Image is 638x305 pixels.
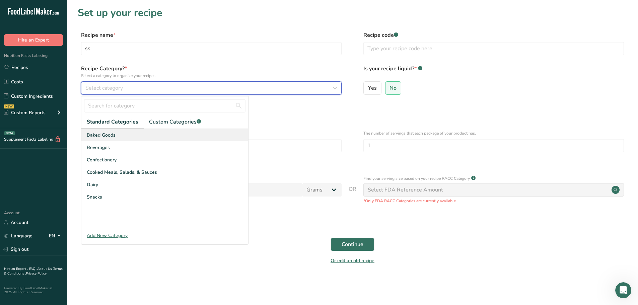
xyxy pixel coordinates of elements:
[87,181,98,188] span: Dairy
[81,31,342,39] label: Recipe name
[389,85,397,91] span: No
[49,232,63,240] div: EN
[87,156,117,163] span: Confectionery
[4,266,63,276] a: Terms & Conditions .
[4,104,14,108] div: NEW
[87,194,102,201] span: Snacks
[615,282,631,298] iframe: Intercom live chat
[342,240,363,248] span: Continue
[81,232,248,239] div: Add New Category
[84,99,245,112] input: Search for category
[4,266,28,271] a: Hire an Expert .
[37,266,53,271] a: About Us .
[81,65,342,79] label: Recipe Category?
[331,238,374,251] button: Continue
[4,131,15,135] div: BETA
[368,85,377,91] span: Yes
[4,230,32,242] a: Language
[87,118,138,126] span: Standard Categories
[363,130,624,136] p: The number of servings that each package of your product has.
[4,109,46,116] div: Custom Reports
[87,169,157,176] span: Cooked Meals, Salads, & Sauces
[363,175,470,181] p: Find your serving size based on your recipe RACC Category
[81,42,342,55] input: Type your recipe name here
[4,34,63,46] button: Hire an Expert
[4,286,63,294] div: Powered By FoodLabelMaker © 2025 All Rights Reserved
[149,118,201,126] span: Custom Categories
[29,266,37,271] a: FAQ .
[331,257,374,264] a: Or edit an old recipe
[78,5,627,20] h1: Set up your recipe
[349,185,356,204] span: OR
[368,186,443,194] div: Select FDA Reference Amount
[81,73,342,79] p: Select a category to organize your recipes
[363,198,624,204] p: *Only FDA RACC Categories are currently available
[87,144,110,151] span: Beverages
[26,271,47,276] a: Privacy Policy
[363,42,624,55] input: Type your recipe code here
[87,132,116,139] span: Baked Goods
[363,65,624,79] label: Is your recipe liquid?
[85,84,123,92] span: Select category
[81,81,342,95] button: Select category
[363,31,624,39] label: Recipe code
